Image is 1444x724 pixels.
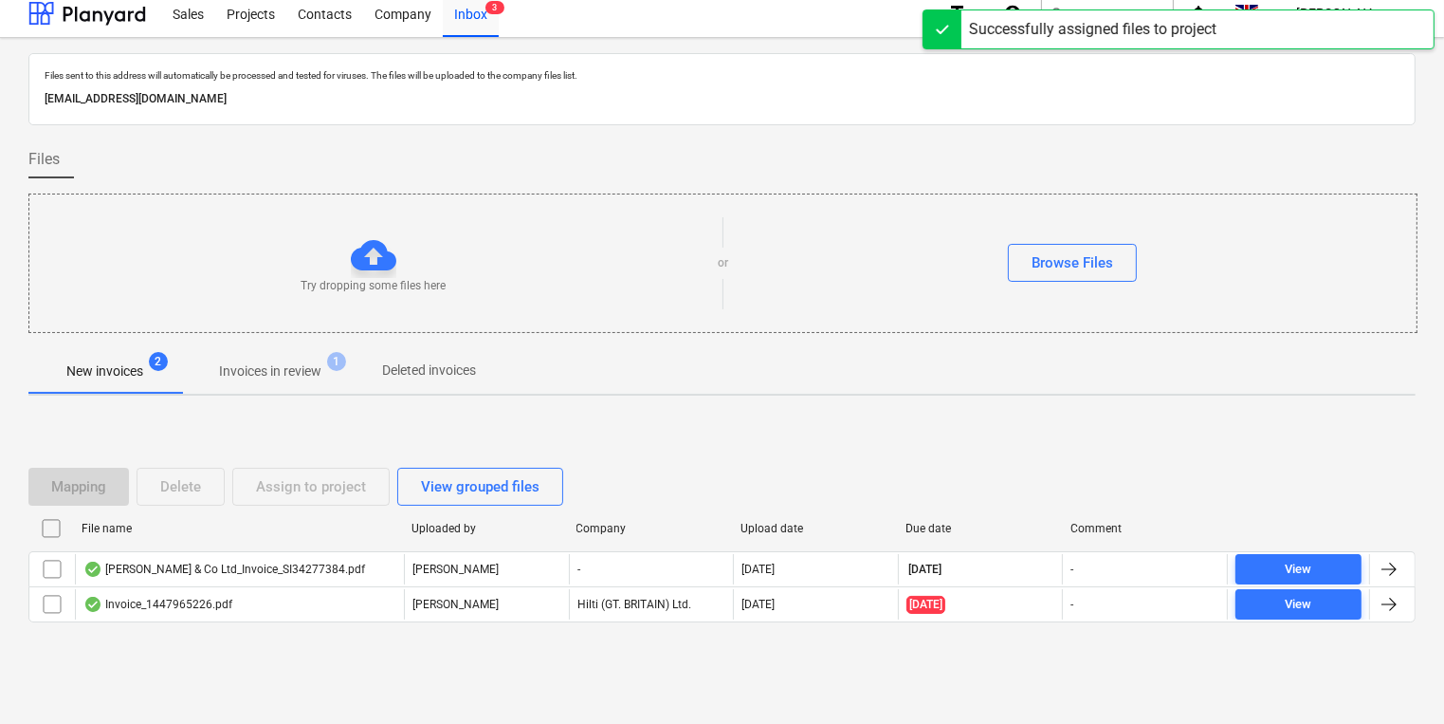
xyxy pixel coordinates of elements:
p: Deleted invoices [382,361,476,381]
div: Comment [1070,522,1220,535]
p: Invoices in review [219,362,321,381]
div: File name [82,522,396,535]
div: - [1070,598,1073,611]
span: [DATE] [906,562,943,578]
div: Uploaded by [411,522,561,535]
div: [DATE] [741,598,775,611]
span: Files [28,148,60,171]
div: Try dropping some files hereorBrowse Files [28,194,1417,333]
p: Files sent to this address will automatically be processed and tested for viruses. The files will... [45,69,1399,82]
div: Invoice_1447965226.pdf [83,597,232,612]
span: 2 [149,352,168,371]
div: Due date [905,522,1055,535]
div: - [1070,563,1073,576]
button: View [1235,589,1362,620]
span: [DATE] [906,596,945,614]
div: Successfully assigned files to project [969,18,1216,41]
div: View [1286,559,1312,581]
button: View grouped files [397,468,563,506]
div: - [569,554,734,585]
div: Upload date [740,522,890,535]
span: 3 [485,1,504,14]
div: Browse Files [1032,251,1113,275]
div: Hilti (GT. BRITAIN) Ltd. [569,589,734,620]
div: OCR finished [83,562,102,577]
p: [PERSON_NAME] [412,562,499,578]
div: Company [576,522,726,535]
span: 1 [327,352,346,371]
div: [PERSON_NAME] & Co Ltd_Invoice_SI34277384.pdf [83,562,365,577]
iframe: Chat Widget [1349,633,1444,724]
div: View [1286,594,1312,616]
div: View grouped files [421,474,539,499]
p: or [718,255,728,271]
div: OCR finished [83,597,102,612]
p: [PERSON_NAME] [412,597,499,613]
button: View [1235,554,1362,585]
button: Browse Files [1008,244,1137,282]
p: Try dropping some files here [302,278,447,294]
p: New invoices [66,362,143,381]
p: [EMAIL_ADDRESS][DOMAIN_NAME] [45,89,1399,109]
div: [DATE] [741,563,775,576]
